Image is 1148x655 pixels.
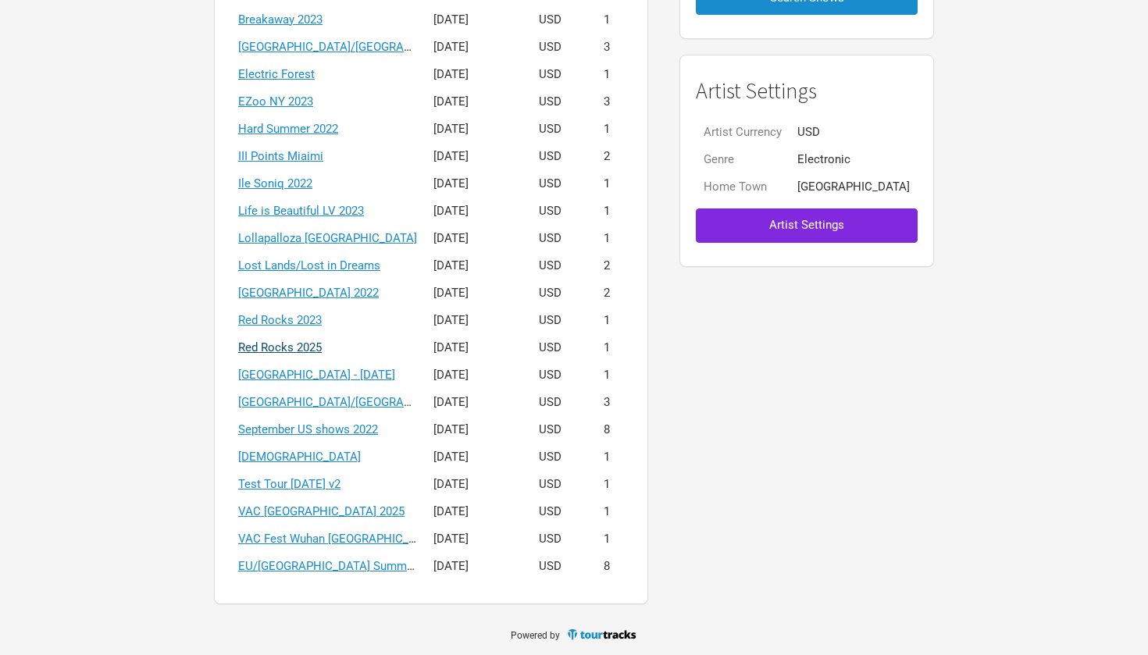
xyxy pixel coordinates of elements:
td: [DATE] [426,34,519,61]
td: [DATE] [426,170,519,198]
td: [DATE] [426,116,519,143]
h1: Artist Settings [696,79,918,103]
td: [DATE] [426,143,519,170]
a: [GEOGRAPHIC_DATA] - [DATE] [238,368,395,382]
td: [DATE] [426,252,519,279]
td: USD [519,471,581,498]
a: Artist Settings [696,201,918,250]
td: [DATE] [426,498,519,525]
td: [DATE] [426,361,519,389]
td: USD [790,119,918,146]
td: 1 [581,471,632,498]
td: [DATE] [426,471,519,498]
a: VAC [GEOGRAPHIC_DATA] 2025 [238,504,405,518]
img: TourTracks [566,628,638,641]
a: September US shows 2022 [238,422,378,436]
button: Artist Settings [696,208,918,242]
a: [GEOGRAPHIC_DATA]/[GEOGRAPHIC_DATA] [DATE] [238,395,506,409]
td: [DATE] [426,389,519,416]
td: 1 [581,225,632,252]
td: 1 [581,61,632,88]
td: [DATE] [426,525,519,553]
td: [DATE] [426,553,519,580]
td: 1 [581,170,632,198]
td: [GEOGRAPHIC_DATA] [790,173,918,201]
td: 2 [581,252,632,279]
td: 1 [581,443,632,471]
td: USD [519,553,581,580]
td: Genre [696,146,790,173]
td: [DATE] [426,334,519,361]
td: Electronic [790,146,918,173]
td: USD [519,170,581,198]
td: 3 [581,88,632,116]
td: [DATE] [426,307,519,334]
td: USD [519,498,581,525]
td: USD [519,116,581,143]
a: [GEOGRAPHIC_DATA]/[GEOGRAPHIC_DATA] 2022 [238,40,496,54]
td: USD [519,334,581,361]
td: 1 [581,498,632,525]
a: [DEMOGRAPHIC_DATA] [238,450,361,464]
a: Life is Beautiful LV 2023 [238,204,364,218]
td: USD [519,61,581,88]
a: Electric Forest [238,67,315,81]
td: [DATE] [426,88,519,116]
td: 3 [581,389,632,416]
a: Lollapalloza [GEOGRAPHIC_DATA] [238,231,417,245]
td: [DATE] [426,61,519,88]
td: USD [519,88,581,116]
td: [DATE] [426,6,519,34]
td: [DATE] [426,225,519,252]
td: 2 [581,279,632,307]
a: EZoo NY 2023 [238,94,313,109]
td: 1 [581,198,632,225]
span: Artist Settings [769,218,844,232]
td: 1 [581,307,632,334]
td: 2 [581,143,632,170]
td: 8 [581,553,632,580]
a: [GEOGRAPHIC_DATA] 2022 [238,286,379,300]
td: 1 [581,525,632,553]
td: USD [519,361,581,389]
a: Breakaway 2023 [238,12,323,27]
td: 1 [581,361,632,389]
td: USD [519,6,581,34]
td: 8 [581,416,632,443]
td: [DATE] [426,198,519,225]
td: [DATE] [426,416,519,443]
a: Ile Soniq 2022 [238,176,312,190]
a: Test Tour [DATE] v2 [238,477,340,491]
a: III Points Miaimi [238,149,323,163]
td: USD [519,252,581,279]
td: USD [519,416,581,443]
td: Home Town [696,173,790,201]
a: Red Rocks 2025 [238,340,322,354]
td: USD [519,525,581,553]
span: Powered by [511,629,560,640]
td: Artist Currency [696,119,790,146]
td: 1 [581,334,632,361]
a: Lost Lands/Lost in Dreams [238,258,380,272]
a: EU/[GEOGRAPHIC_DATA] Summer 2022 [238,559,445,573]
td: 1 [581,116,632,143]
td: [DATE] [426,443,519,471]
a: Red Rocks 2023 [238,313,322,327]
td: USD [519,143,581,170]
td: USD [519,198,581,225]
td: [DATE] [426,279,519,307]
td: USD [519,389,581,416]
td: USD [519,34,581,61]
td: 1 [581,6,632,34]
a: Hard Summer 2022 [238,122,338,136]
td: USD [519,443,581,471]
td: USD [519,279,581,307]
td: USD [519,225,581,252]
td: USD [519,307,581,334]
a: VAC Fest Wuhan [GEOGRAPHIC_DATA] 2023 [238,532,469,546]
td: 3 [581,34,632,61]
